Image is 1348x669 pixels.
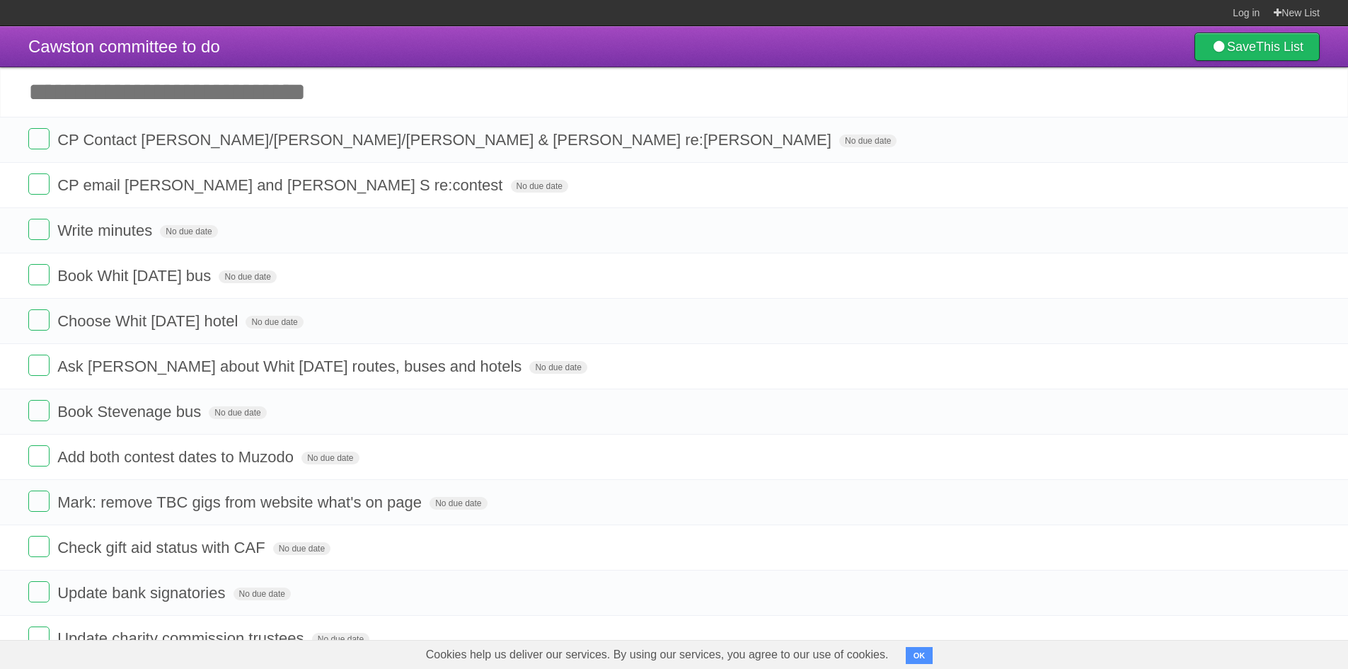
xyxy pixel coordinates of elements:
[28,627,50,648] label: Done
[57,312,241,330] span: Choose Whit [DATE] hotel
[1194,33,1320,61] a: SaveThis List
[839,135,897,147] span: No due date
[511,180,568,193] span: No due date
[28,219,50,240] label: Done
[412,641,903,669] span: Cookies help us deliver our services. By using our services, you agree to our use of cookies.
[57,629,307,647] span: Update charity commission trustees
[219,270,276,283] span: No due date
[28,173,50,195] label: Done
[28,37,220,56] span: Cawston committee to do
[57,584,229,602] span: Update bank signatories
[906,647,933,664] button: OK
[57,131,835,149] span: CP Contact [PERSON_NAME]/[PERSON_NAME]/[PERSON_NAME] & [PERSON_NAME] re:[PERSON_NAME]
[1256,40,1303,54] b: This List
[529,361,587,374] span: No due date
[273,542,330,555] span: No due date
[430,497,487,510] span: No due date
[57,176,506,194] span: CP email [PERSON_NAME] and [PERSON_NAME] S re:contest
[57,403,204,421] span: Book Stevenage bus
[209,406,266,419] span: No due date
[28,536,50,557] label: Done
[28,445,50,467] label: Done
[234,588,291,600] span: No due date
[301,452,359,464] span: No due date
[28,491,50,512] label: Done
[57,267,214,285] span: Book Whit [DATE] bus
[160,225,217,238] span: No due date
[28,309,50,331] label: Done
[28,355,50,376] label: Done
[57,358,525,375] span: Ask [PERSON_NAME] about Whit [DATE] routes, buses and hotels
[28,581,50,602] label: Done
[312,633,369,646] span: No due date
[246,316,303,328] span: No due date
[57,448,297,466] span: Add both contest dates to Muzodo
[57,539,268,556] span: Check gift aid status with CAF
[57,222,156,239] span: Write minutes
[57,493,425,511] span: Mark: remove TBC gigs from website what's on page
[28,400,50,421] label: Done
[28,264,50,285] label: Done
[28,128,50,149] label: Done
